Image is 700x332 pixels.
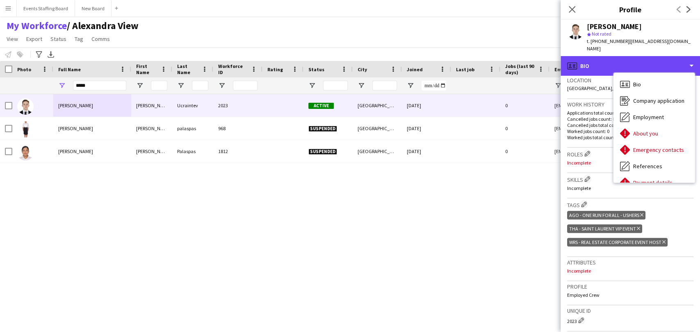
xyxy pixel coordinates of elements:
span: Joined [407,66,423,72]
img: nicole palaspas [17,121,34,138]
span: t. [PHONE_NUMBER] [587,38,629,44]
div: Employment [613,109,695,125]
div: [GEOGRAPHIC_DATA] [353,94,402,117]
h3: Skills [567,175,693,183]
a: View [3,34,21,44]
div: [PERSON_NAME] [131,117,172,140]
h3: Roles [567,149,693,158]
span: Export [26,35,42,43]
p: Incomplete [567,268,693,274]
span: View [7,35,18,43]
div: [GEOGRAPHIC_DATA] [353,140,402,163]
div: References [613,158,695,174]
span: Suspended [308,126,337,132]
div: 0 [500,117,550,140]
span: Comms [91,35,110,43]
span: Suspended [308,149,337,155]
h3: Work history [567,101,693,108]
span: Jobs (last 90 days) [505,63,535,75]
span: Full Name [58,66,81,72]
button: Open Filter Menu [177,82,185,89]
a: Status [47,34,70,44]
div: 2023 [567,316,693,324]
button: Open Filter Menu [407,82,414,89]
div: [GEOGRAPHIC_DATA] [353,117,402,140]
p: Employed Crew [567,292,693,298]
p: Worked jobs count: 0 [567,128,693,134]
img: Nicole Palaspas [17,144,34,160]
button: Open Filter Menu [554,82,562,89]
h3: Unique ID [567,307,693,314]
div: Payment details [613,174,695,191]
h3: Profile [561,4,700,15]
input: Joined Filter Input [422,81,446,90]
app-action-btn: Export XLSX [46,50,56,59]
span: Last job [456,66,474,72]
span: Company application [633,97,684,104]
input: Status Filter Input [323,81,348,90]
input: City Filter Input [372,81,397,90]
img: Nicolai Ucraintev [17,98,34,115]
div: Ucraintev [172,94,213,117]
p: Incomplete [567,160,693,166]
button: Open Filter Menu [218,82,226,89]
div: palaspas [172,117,213,140]
span: Bio [633,81,641,88]
div: AGO - One Run For ALL - Ushers [567,211,645,219]
span: Payment details [633,179,673,186]
p: Applications total count: 0 [567,110,693,116]
div: Emergency contacts [613,142,695,158]
span: | [EMAIL_ADDRESS][DOMAIN_NAME] [587,38,691,52]
span: Emergency contacts [633,146,684,154]
div: [PERSON_NAME] [131,94,172,117]
h3: Tags [567,200,693,209]
p: Worked jobs total count: 0 [567,134,693,140]
h3: Profile [567,283,693,290]
div: About you [613,125,695,142]
span: About you [633,130,658,137]
button: Open Filter Menu [308,82,316,89]
span: Tag [75,35,83,43]
span: Alexandra View [67,20,139,32]
span: Email [554,66,568,72]
button: Open Filter Menu [58,82,66,89]
p: Incomplete [567,185,693,191]
span: [PERSON_NAME] [58,125,93,131]
div: [PERSON_NAME] [131,140,172,163]
button: Open Filter Menu [358,82,365,89]
span: Status [50,35,66,43]
div: Palaspas [172,140,213,163]
span: [PERSON_NAME] [58,102,93,108]
span: [PERSON_NAME] [58,148,93,154]
span: Rating [267,66,283,72]
a: Comms [88,34,113,44]
div: [PERSON_NAME] [587,23,642,30]
button: Events Staffing Board [17,0,75,16]
span: References [633,163,662,170]
span: [GEOGRAPHIC_DATA], [STREET_ADDRESS] [567,85,655,91]
div: WRS - Real Estate Corporate Event Host [567,238,668,246]
div: [DATE] [402,94,451,117]
span: Employment [633,113,664,121]
span: Active [308,103,334,109]
span: Photo [17,66,31,72]
div: Bio [613,76,695,93]
div: Company application [613,93,695,109]
p: Cancelled jobs count: 0 [567,116,693,122]
div: [DATE] [402,117,451,140]
span: First Name [136,63,157,75]
div: [DATE] [402,140,451,163]
app-action-btn: Advanced filters [34,50,44,59]
div: 0 [500,94,550,117]
a: Tag [71,34,87,44]
a: Export [23,34,46,44]
span: Not rated [592,31,611,37]
div: 2023 [213,94,262,117]
button: New Board [75,0,112,16]
div: 968 [213,117,262,140]
input: First Name Filter Input [151,81,167,90]
div: 1812 [213,140,262,163]
span: Last Name [177,63,198,75]
div: Bio [561,56,700,76]
h3: Attributes [567,259,693,266]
